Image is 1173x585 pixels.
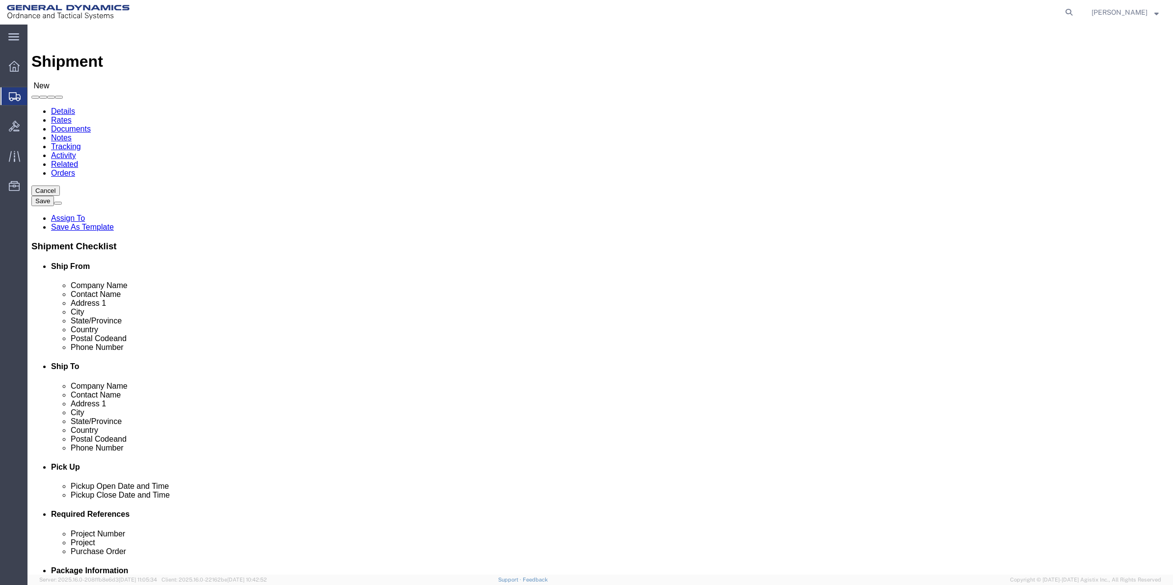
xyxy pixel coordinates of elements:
[523,577,548,583] a: Feedback
[119,577,157,583] span: [DATE] 11:05:34
[1010,576,1161,584] span: Copyright © [DATE]-[DATE] Agistix Inc., All Rights Reserved
[1092,7,1147,18] span: Nicholas Bohmer
[39,577,157,583] span: Server: 2025.16.0-208ffb8e6d3
[498,577,523,583] a: Support
[227,577,267,583] span: [DATE] 10:42:52
[161,577,267,583] span: Client: 2025.16.0-22162be
[7,5,130,20] img: logo
[27,25,1173,575] iframe: FS Legacy Container
[1091,6,1159,18] button: [PERSON_NAME]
